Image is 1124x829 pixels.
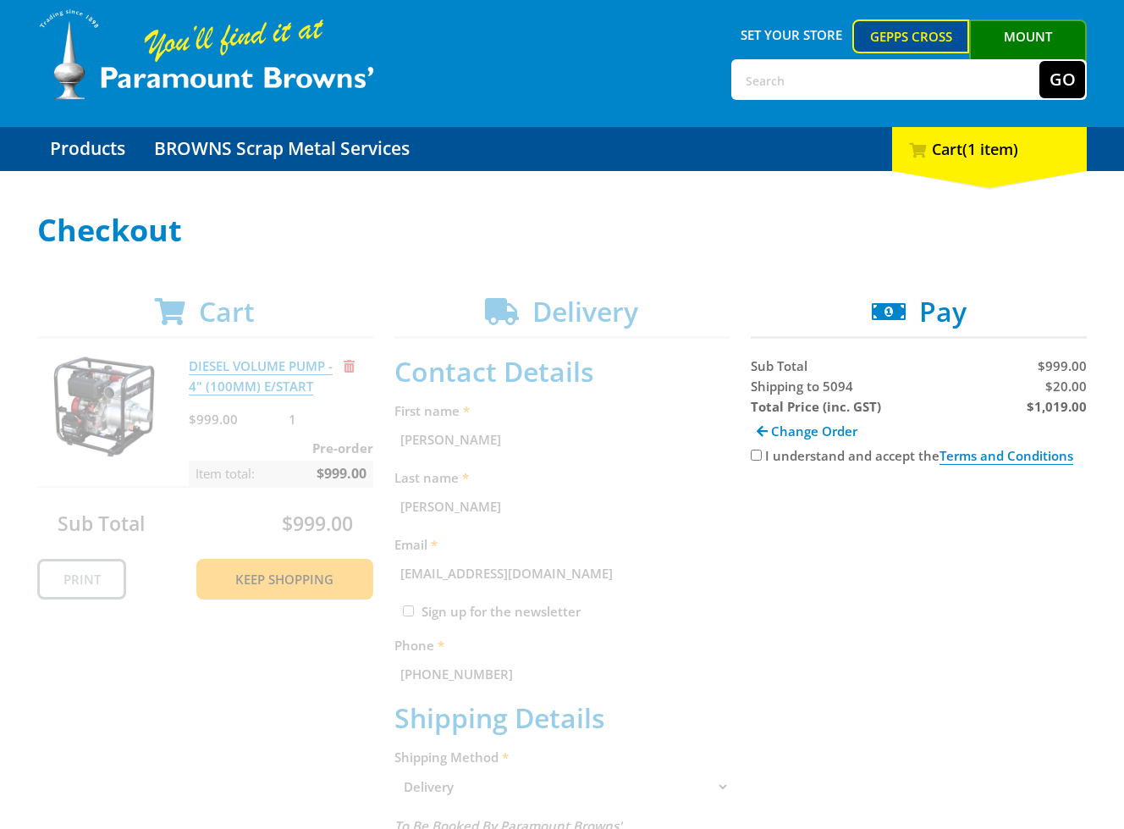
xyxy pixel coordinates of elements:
a: Change Order [751,417,863,445]
div: Cart [892,127,1087,171]
strong: Total Price (inc. GST) [751,398,881,415]
span: Pay [919,293,967,329]
a: Gepps Cross [852,19,970,53]
button: Go [1039,61,1085,98]
a: Mount [PERSON_NAME] [969,19,1087,84]
a: Terms and Conditions [939,447,1073,465]
span: Change Order [771,423,857,439]
input: Please accept the terms and conditions. [751,450,762,461]
span: (1 item) [962,139,1018,159]
span: Shipping to 5094 [751,378,853,395]
span: Set your store [731,19,852,50]
h1: Checkout [37,213,1087,247]
a: Go to the BROWNS Scrap Metal Services page [141,127,422,171]
span: $999.00 [1038,357,1087,374]
span: Sub Total [751,357,807,374]
a: Go to the Products page [37,127,138,171]
span: $20.00 [1045,378,1087,395]
img: Paramount Browns' [37,8,376,102]
label: I understand and accept the [765,447,1073,465]
input: Search [733,61,1039,98]
strong: $1,019.00 [1027,398,1087,415]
